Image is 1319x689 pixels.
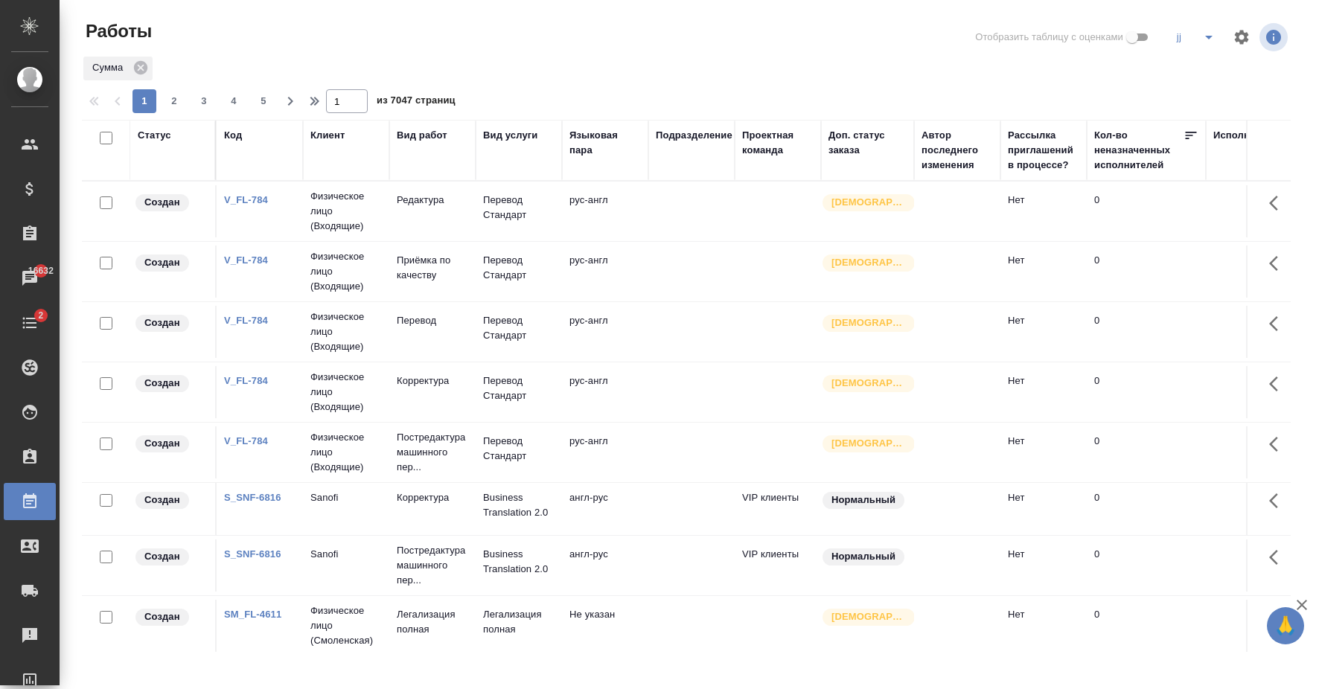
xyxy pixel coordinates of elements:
td: Нет [1000,185,1087,237]
p: Легализация полная [483,607,555,637]
p: Нормальный [831,493,895,507]
button: 2 [162,89,186,113]
div: Заказ еще не согласован с клиентом, искать исполнителей рано [134,490,208,510]
div: Клиент [310,128,345,143]
td: англ-рус [562,483,648,535]
a: SM_FL-4611 [224,609,281,620]
p: Создан [144,609,180,624]
div: Заказ еще не согласован с клиентом, искать исполнителей рано [134,193,208,213]
button: 🙏 [1267,607,1304,644]
span: 3 [192,94,216,109]
button: Здесь прячутся важные кнопки [1260,483,1296,519]
td: Нет [1000,246,1087,298]
td: рус-англ [562,306,648,358]
p: Sanofi [310,490,382,505]
button: Здесь прячутся важные кнопки [1260,600,1296,635]
td: рус-англ [562,426,648,478]
td: 0 [1087,366,1206,418]
td: Нет [1000,483,1087,535]
p: Создан [144,255,180,270]
div: Подразделение [656,128,732,143]
div: Автор последнего изменения [922,128,993,173]
div: Проектная команда [742,128,814,158]
div: Языковая пара [569,128,641,158]
td: Не указан [562,600,648,652]
a: 2 [4,304,56,342]
a: V_FL-784 [224,375,268,386]
button: Здесь прячутся важные кнопки [1260,366,1296,402]
td: 0 [1087,306,1206,358]
p: Физическое лицо (Входящие) [310,370,382,414]
p: Физическое лицо (Входящие) [310,189,382,234]
td: Нет [1000,539,1087,592]
p: [DEMOGRAPHIC_DATA] [831,195,906,210]
a: V_FL-784 [224,254,268,266]
p: Корректура [397,374,468,388]
p: Business Translation 2.0 [483,547,555,577]
div: Кол-во неназначенных исполнителей [1094,128,1184,173]
div: Код [224,128,242,143]
button: 3 [192,89,216,113]
a: 16632 [4,260,56,297]
span: 2 [162,94,186,109]
td: 0 [1087,246,1206,298]
p: [DEMOGRAPHIC_DATA] [831,376,906,391]
button: Здесь прячутся важные кнопки [1260,185,1296,221]
div: Заказ еще не согласован с клиентом, искать исполнителей рано [134,434,208,454]
div: Заказ еще не согласован с клиентом, искать исполнителей рано [134,253,208,273]
p: Создан [144,376,180,391]
span: 4 [222,94,246,109]
p: Нормальный [831,549,895,564]
p: Перевод Стандарт [483,313,555,343]
td: Нет [1000,600,1087,652]
p: Постредактура машинного пер... [397,430,468,475]
a: S_SNF-6816 [224,548,281,560]
div: Рассылка приглашений в процессе? [1008,128,1079,173]
p: Легализация полная [397,607,468,637]
button: Здесь прячутся важные кнопки [1260,539,1296,575]
div: Вид работ [397,128,447,143]
td: 0 [1087,600,1206,652]
button: Здесь прячутся важные кнопки [1260,246,1296,281]
p: Сумма [92,60,128,75]
span: Работы [82,19,152,43]
p: Перевод Стандарт [483,434,555,464]
p: Физическое лицо (Входящие) [310,249,382,294]
p: Приёмка по качеству [397,253,468,283]
button: 4 [222,89,246,113]
div: Статус [138,128,171,143]
td: рус-англ [562,366,648,418]
span: 16632 [19,263,63,278]
p: Корректура [397,490,468,505]
div: Заказ еще не согласован с клиентом, искать исполнителей рано [134,547,208,567]
a: V_FL-784 [224,194,268,205]
span: 2 [29,308,52,323]
span: Отобразить таблицу с оценками [975,30,1123,45]
p: Business Translation 2.0 [483,490,555,520]
p: [DEMOGRAPHIC_DATA] [831,436,906,451]
td: VIP клиенты [735,483,821,535]
td: Нет [1000,306,1087,358]
div: Вид услуги [483,128,538,143]
span: из 7047 страниц [377,92,456,113]
div: Исполнитель [1213,128,1279,143]
div: split button [1164,25,1224,49]
td: рус-англ [562,185,648,237]
td: 0 [1087,185,1206,237]
p: Перевод [397,313,468,328]
p: [DEMOGRAPHIC_DATA] [831,609,906,624]
td: англ-рус [562,539,648,592]
td: VIP клиенты [735,539,821,592]
a: V_FL-784 [224,315,268,326]
div: Заказ еще не согласован с клиентом, искать исполнителей рано [134,374,208,394]
td: рус-англ [562,246,648,298]
button: Здесь прячутся важные кнопки [1260,426,1296,462]
span: Посмотреть информацию [1259,23,1291,51]
span: 5 [252,94,275,109]
p: Создан [144,493,180,507]
p: [DEMOGRAPHIC_DATA] [831,255,906,270]
p: Sanofi [310,547,382,562]
p: Физическое лицо (Смоленская) [310,603,382,648]
button: 5 [252,89,275,113]
div: Сумма [83,57,153,80]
